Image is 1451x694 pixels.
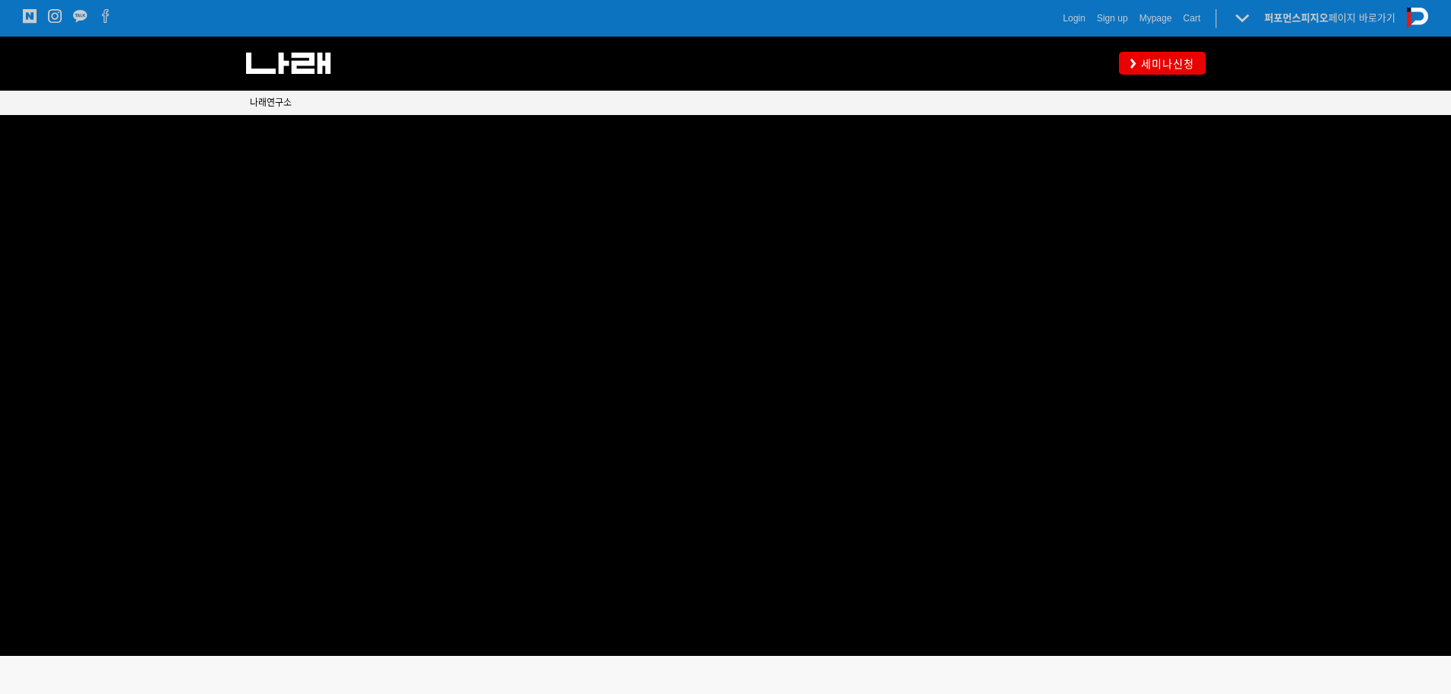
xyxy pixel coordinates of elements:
strong: 퍼포먼스피지오 [1264,12,1328,24]
a: Login [1063,11,1085,26]
a: Mypage [1139,11,1172,26]
span: 세미나신청 [1136,56,1194,72]
a: Cart [1183,11,1200,26]
a: 퍼포먼스피지오페이지 바로가기 [1264,12,1395,24]
a: 세미나신청 [1119,52,1206,74]
a: Sign up [1097,11,1128,26]
span: 나래연구소 [250,98,292,108]
a: 나래연구소 [250,95,292,110]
